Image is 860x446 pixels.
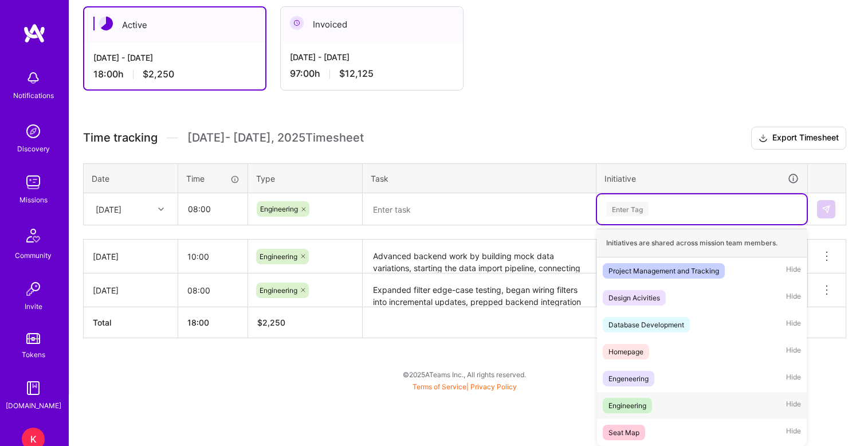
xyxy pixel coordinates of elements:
[186,173,239,185] div: Time
[290,51,454,63] div: [DATE] - [DATE]
[290,68,454,80] div: 97:00 h
[22,349,45,361] div: Tokens
[608,319,684,331] div: Database Development
[158,206,164,212] i: icon Chevron
[22,120,45,143] img: discovery
[364,241,595,272] textarea: Advanced backend work by building mock data variations, starting the data import pipeline, connec...
[13,89,54,101] div: Notifications
[608,292,660,304] div: Design Acivities
[22,171,45,194] img: teamwork
[290,16,304,30] img: Invoiced
[93,68,256,80] div: 18:00 h
[19,194,48,206] div: Missions
[22,277,45,300] img: Invite
[751,127,846,150] button: Export Timesheet
[248,163,363,193] th: Type
[786,317,801,332] span: Hide
[178,275,248,306] input: HH:MM
[786,398,801,413] span: Hide
[69,360,860,389] div: © 2025 ATeams Inc., All rights reserved.
[93,284,168,296] div: [DATE]
[363,163,596,193] th: Task
[93,251,168,263] div: [DATE]
[84,163,178,193] th: Date
[260,286,297,295] span: Engineering
[786,290,801,306] span: Hide
[413,382,517,391] span: |
[22,66,45,89] img: bell
[23,23,46,44] img: logo
[597,229,807,257] div: Initiatives are shared across mission team members.
[260,205,298,213] span: Engineering
[608,346,643,358] div: Homepage
[6,400,61,412] div: [DOMAIN_NAME]
[83,131,158,145] span: Time tracking
[606,200,649,218] div: Enter Tag
[260,252,297,261] span: Engineering
[96,203,121,215] div: [DATE]
[470,382,517,391] a: Privacy Policy
[84,7,265,42] div: Active
[99,17,113,30] img: Active
[257,318,285,327] span: $ 2,250
[786,344,801,359] span: Hide
[22,377,45,400] img: guide book
[143,68,174,80] span: $2,250
[413,382,466,391] a: Terms of Service
[339,68,374,80] span: $12,125
[84,307,178,338] th: Total
[15,249,52,261] div: Community
[26,333,40,344] img: tokens
[281,7,463,42] div: Invoiced
[25,300,42,312] div: Invite
[759,132,768,144] i: icon Download
[17,143,50,155] div: Discovery
[608,400,646,412] div: Engineering
[19,222,47,249] img: Community
[364,275,595,306] textarea: Expanded filter edge-case testing, began wiring filters into incremental updates, prepped backend...
[608,373,649,385] div: Engeneering
[178,241,248,272] input: HH:MM
[786,425,801,440] span: Hide
[786,263,801,279] span: Hide
[608,427,639,439] div: Seat Map
[608,265,719,277] div: Project Management and Tracking
[822,205,831,214] img: Submit
[604,172,799,185] div: Initiative
[786,371,801,386] span: Hide
[187,131,364,145] span: [DATE] - [DATE] , 2025 Timesheet
[178,307,248,338] th: 18:00
[179,194,247,224] input: HH:MM
[93,52,256,64] div: [DATE] - [DATE]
